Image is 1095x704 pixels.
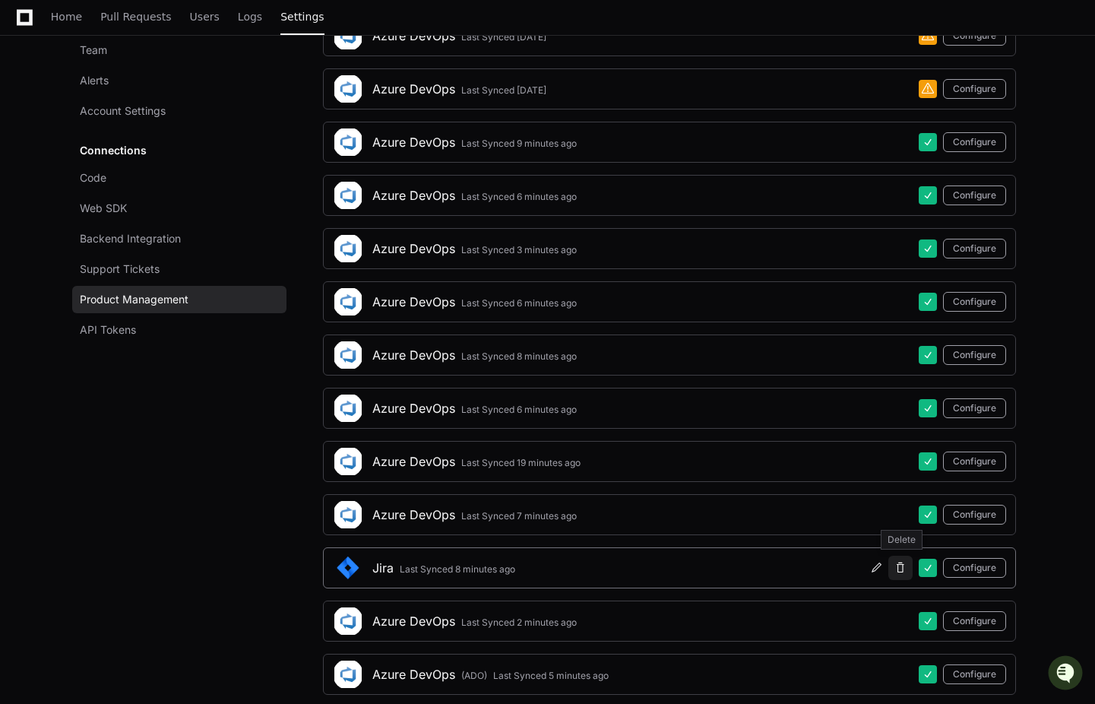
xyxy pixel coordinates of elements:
[372,506,455,524] div: Azure DevOps
[68,128,209,141] div: We're available if you need us!
[943,611,1006,631] button: Configure
[461,138,577,150] div: Last Synced 9 minutes ago
[372,346,455,364] div: Azure DevOps
[80,170,106,186] span: Code
[372,186,455,205] div: Azure DevOps
[372,452,455,471] div: Azure DevOps
[461,350,577,363] div: Last Synced 8 minutes ago
[461,297,577,309] div: Last Synced 6 minutes ago
[461,510,577,522] div: Last Synced 7 minutes ago
[943,558,1006,578] button: Configure
[943,26,1006,46] button: Configure
[333,287,363,317] img: Azure_DevOps_Square_Logo.png
[943,79,1006,99] button: Configure
[80,201,127,216] span: Web SDK
[80,231,181,246] span: Backend Integration
[333,499,363,530] img: Azure_DevOps_Square_Logo.png
[72,97,286,125] a: Account Settings
[372,239,455,258] div: Azure DevOps
[190,12,220,21] span: Users
[461,244,577,256] div: Last Synced 3 minutes ago
[80,262,160,277] span: Support Tickets
[943,664,1006,684] button: Configure
[943,452,1006,471] button: Configure
[80,103,166,119] span: Account Settings
[68,113,249,128] div: Start new chat
[80,322,136,338] span: API Tokens
[15,166,102,178] div: Past conversations
[72,286,286,313] a: Product Management
[372,27,455,45] div: Azure DevOps
[333,180,363,211] img: Azure_DevOps_Square_Logo.png
[72,255,286,283] a: Support Tickets
[372,133,455,151] div: Azure DevOps
[943,398,1006,418] button: Configure
[15,15,46,46] img: PlayerZero
[333,446,363,477] img: Azure_DevOps_Square_Logo.png
[258,118,277,136] button: Start new chat
[1046,654,1087,695] iframe: Open customer support
[943,186,1006,205] button: Configure
[943,345,1006,365] button: Configure
[51,12,82,21] span: Home
[333,606,363,636] img: Azure_DevOps_Square_Logo.png
[151,238,184,249] span: Pylon
[100,12,171,21] span: Pull Requests
[943,239,1006,258] button: Configure
[333,74,363,104] img: Azure_DevOps_Square_Logo.png
[461,84,546,97] div: Last Synced [DATE]
[461,31,546,43] div: Last Synced [DATE]
[15,189,40,214] img: Matt Kasner
[333,233,363,264] img: Azure_DevOps_Square_Logo.png
[47,204,123,216] span: [PERSON_NAME]
[372,612,455,630] div: Azure DevOps
[238,12,262,21] span: Logs
[333,127,363,157] img: Azure_DevOps_Square_Logo.png
[80,292,188,307] span: Product Management
[400,563,515,576] div: Last Synced 8 minutes ago
[333,553,363,583] img: Jira_Square.png
[372,80,455,98] div: Azure DevOps
[280,12,324,21] span: Settings
[943,505,1006,525] button: Configure
[15,113,43,141] img: 1756235613930-3d25f9e4-fa56-45dd-b3ad-e072dfbd1548
[333,393,363,423] img: Azure_DevOps_Square_Logo.png
[72,67,286,94] a: Alerts
[72,36,286,64] a: Team
[372,559,394,577] div: Jira
[461,457,581,469] div: Last Synced 19 minutes ago
[107,237,184,249] a: Powered byPylon
[461,404,577,416] div: Last Synced 6 minutes ago
[135,204,166,216] span: [DATE]
[333,659,363,690] img: Azure_DevOps_Square_Logo.png
[72,316,286,344] a: API Tokens
[236,163,277,181] button: See all
[943,292,1006,312] button: Configure
[32,113,59,141] img: 7521149027303_d2c55a7ec3fe4098c2f6_72.png
[461,617,577,629] div: Last Synced 2 minutes ago
[372,293,455,311] div: Azure DevOps
[333,340,363,370] img: Azure_DevOps_Square_Logo.png
[72,195,286,222] a: Web SDK
[72,225,286,252] a: Backend Integration
[30,205,43,217] img: 1756235613930-3d25f9e4-fa56-45dd-b3ad-e072dfbd1548
[493,670,609,682] div: Last Synced 5 minutes ago
[15,61,277,85] div: Welcome
[461,670,487,682] div: (ADO)
[72,164,286,192] a: Code
[943,132,1006,152] button: Configure
[461,191,577,203] div: Last Synced 6 minutes ago
[80,43,107,58] span: Team
[126,204,131,216] span: •
[372,665,455,683] div: Azure DevOps
[80,73,109,88] span: Alerts
[372,399,455,417] div: Azure DevOps
[333,21,363,51] img: Azure_DevOps_Square_Logo.png
[881,530,923,550] div: Delete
